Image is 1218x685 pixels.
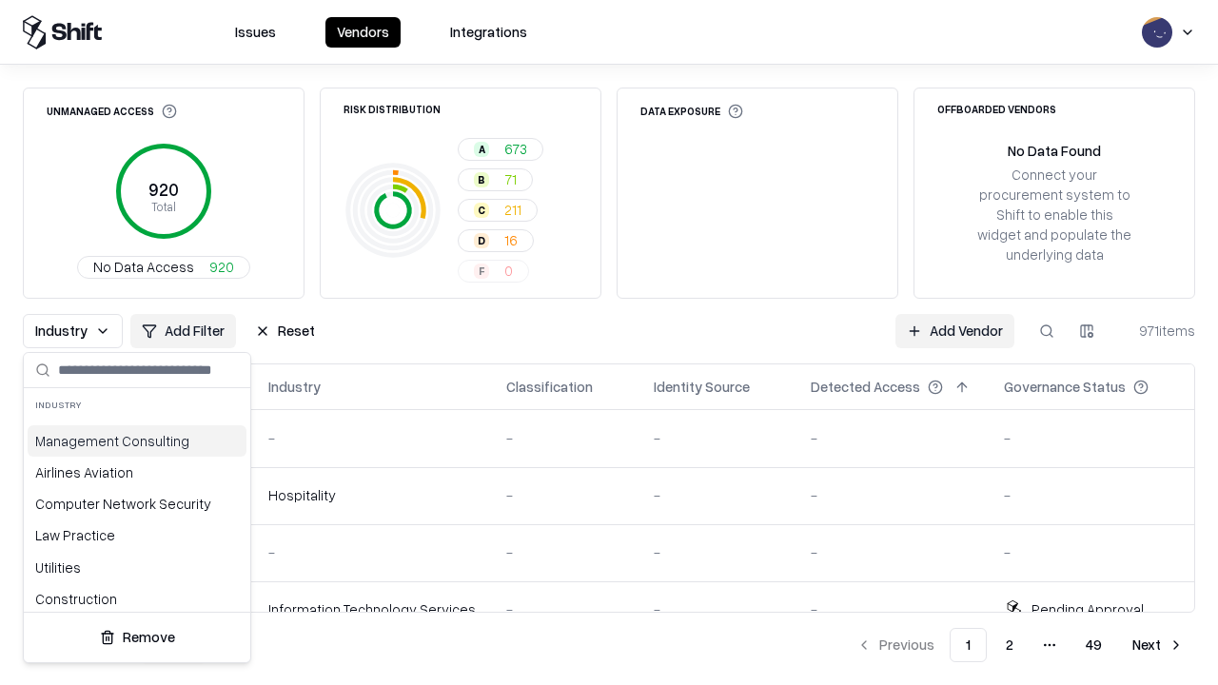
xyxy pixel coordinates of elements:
[28,457,246,488] div: Airlines Aviation
[28,552,246,583] div: Utilities
[28,425,246,457] div: Management Consulting
[28,583,246,615] div: Construction
[28,519,246,551] div: Law Practice
[31,620,243,655] button: Remove
[24,421,250,612] div: Suggestions
[28,488,246,519] div: Computer Network Security
[24,388,250,421] div: Industry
